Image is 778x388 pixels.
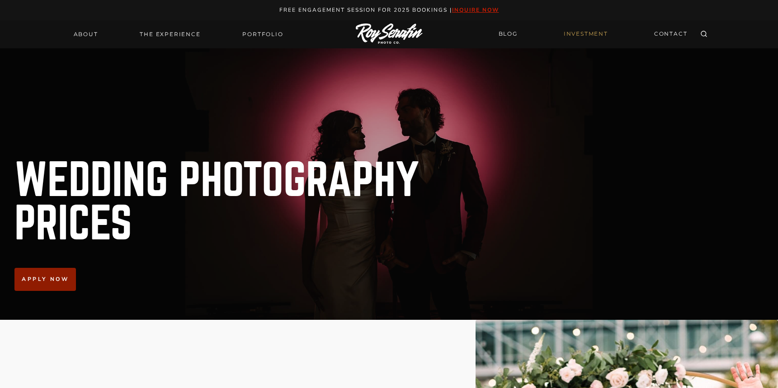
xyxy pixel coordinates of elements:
span: Apply now [22,275,69,284]
a: THE EXPERIENCE [134,28,206,41]
a: INVESTMENT [558,26,613,42]
a: About [68,28,104,41]
p: Free engagement session for 2025 Bookings | [10,5,769,15]
button: View Search Form [698,28,710,41]
a: inquire now [452,6,499,14]
a: Apply now [14,268,76,291]
nav: Secondary Navigation [493,26,693,42]
h1: Wedding Photography Prices [14,159,426,246]
a: BLOG [493,26,523,42]
nav: Primary Navigation [68,28,289,41]
a: Portfolio [237,28,288,41]
img: Logo of Roy Serafin Photo Co., featuring stylized text in white on a light background, representi... [356,23,423,45]
a: CONTACT [649,26,693,42]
